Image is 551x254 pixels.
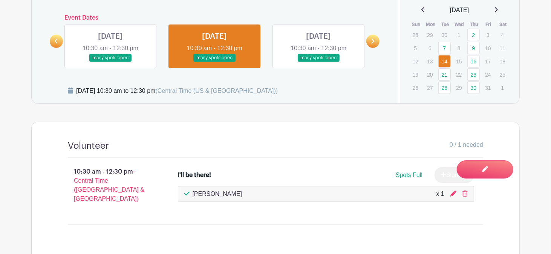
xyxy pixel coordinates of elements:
[467,82,480,94] a: 30
[76,86,278,95] div: [DATE] 10:30 am to 12:30 pm
[438,68,451,81] a: 21
[482,29,494,41] p: 3
[482,55,494,67] p: 17
[467,29,480,41] a: 2
[396,172,422,178] span: Spots Full
[424,42,436,54] p: 6
[409,82,422,94] p: 26
[424,69,436,80] p: 20
[423,21,438,28] th: Mon
[155,88,278,94] span: (Central Time (US & [GEOGRAPHIC_DATA]))
[424,55,436,67] p: 13
[438,21,453,28] th: Tue
[453,82,465,94] p: 29
[68,140,109,151] h4: Volunteer
[193,189,242,199] p: [PERSON_NAME]
[450,140,483,149] span: 0 / 1 needed
[453,69,465,80] p: 22
[450,6,469,15] span: [DATE]
[453,55,465,67] p: 15
[467,21,482,28] th: Thu
[424,82,436,94] p: 27
[74,168,144,202] span: - Central Time ([GEOGRAPHIC_DATA] & [GEOGRAPHIC_DATA])
[452,21,467,28] th: Wed
[409,55,422,67] p: 12
[424,29,436,41] p: 29
[178,171,211,180] div: I'll be there!
[496,21,511,28] th: Sat
[467,68,480,81] a: 23
[496,82,509,94] p: 1
[481,21,496,28] th: Fri
[496,42,509,54] p: 11
[438,42,451,54] a: 7
[438,82,451,94] a: 28
[436,189,444,199] div: x 1
[409,29,422,41] p: 28
[438,55,451,68] a: 14
[496,29,509,41] p: 4
[409,69,422,80] p: 19
[467,42,480,54] a: 9
[482,82,494,94] p: 31
[409,42,422,54] p: 5
[467,55,480,68] a: 16
[438,29,451,41] p: 30
[409,21,424,28] th: Sun
[496,69,509,80] p: 25
[453,29,465,41] p: 1
[63,14,366,22] h6: Event Dates
[56,164,166,206] p: 10:30 am - 12:30 pm
[482,42,494,54] p: 10
[453,42,465,54] p: 8
[496,55,509,67] p: 18
[482,69,494,80] p: 24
